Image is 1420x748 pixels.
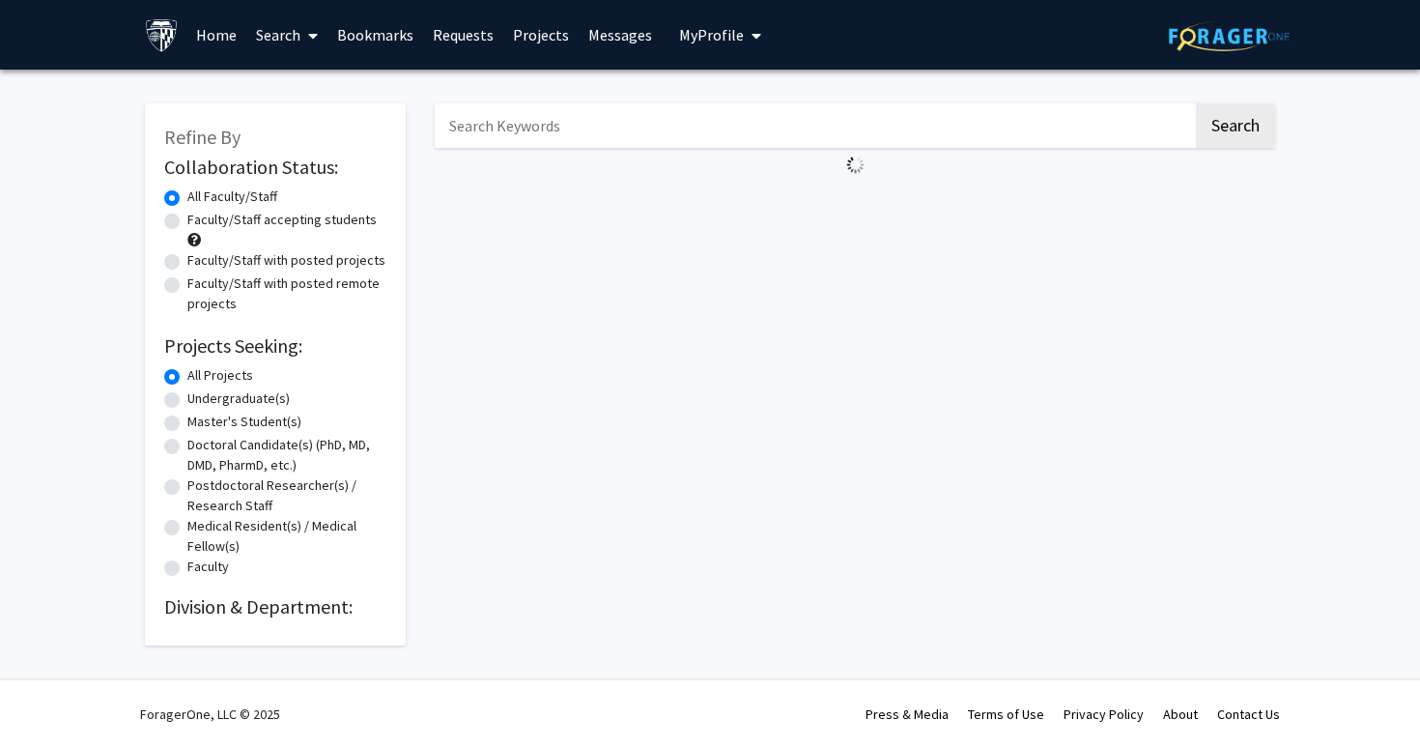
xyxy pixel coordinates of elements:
a: Requests [423,1,503,69]
a: Contact Us [1217,705,1280,723]
div: ForagerOne, LLC © 2025 [140,680,280,748]
input: Search Keywords [435,103,1193,148]
label: Faculty/Staff with posted projects [187,250,385,271]
h2: Division & Department: [164,595,386,619]
button: Search [1196,103,1275,148]
label: Doctoral Candidate(s) (PhD, MD, DMD, PharmD, etc.) [187,435,386,475]
a: Press & Media [866,705,949,723]
label: Undergraduate(s) [187,388,290,409]
label: Master's Student(s) [187,412,301,432]
label: Faculty/Staff with posted remote projects [187,273,386,314]
a: Privacy Policy [1064,705,1144,723]
label: All Faculty/Staff [187,187,277,207]
a: Terms of Use [968,705,1044,723]
img: ForagerOne Logo [1169,21,1290,51]
a: Messages [579,1,662,69]
h2: Collaboration Status: [164,156,386,179]
h2: Projects Seeking: [164,334,386,358]
a: Projects [503,1,579,69]
a: About [1163,705,1198,723]
nav: Page navigation [435,182,1275,226]
img: Johns Hopkins University Logo [145,18,179,52]
a: Home [186,1,246,69]
label: Medical Resident(s) / Medical Fellow(s) [187,516,386,557]
img: Loading [838,148,872,182]
label: Postdoctoral Researcher(s) / Research Staff [187,475,386,516]
span: My Profile [679,25,744,44]
span: Refine By [164,125,241,149]
a: Bookmarks [327,1,423,69]
label: Faculty/Staff accepting students [187,210,377,230]
label: Faculty [187,557,229,577]
a: Search [246,1,327,69]
label: All Projects [187,365,253,386]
